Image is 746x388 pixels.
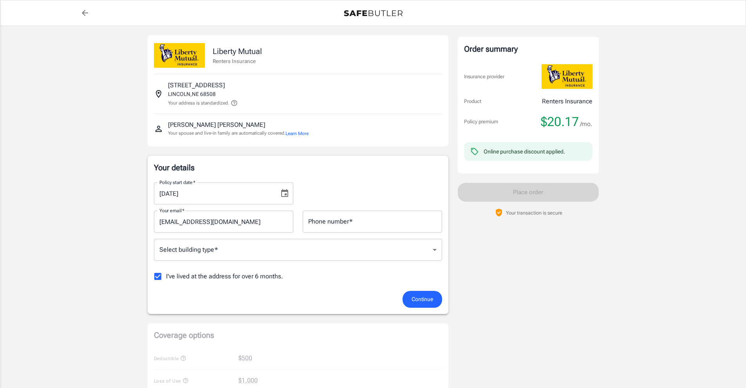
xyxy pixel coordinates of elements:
div: Online purchase discount applied. [484,148,565,155]
span: $20.17 [541,114,579,130]
img: Liberty Mutual [542,64,592,89]
p: Liberty Mutual [213,45,262,57]
button: Continue [403,291,442,308]
button: Choose date, selected date is Sep 19, 2025 [277,186,293,201]
p: Your details [154,162,442,173]
input: MM/DD/YYYY [154,182,274,204]
p: Product [464,97,481,105]
p: Policy premium [464,118,498,126]
p: [PERSON_NAME] [PERSON_NAME] [168,120,265,130]
span: Continue [412,294,433,304]
p: LINCOLN , NE 68508 [168,90,216,98]
p: Your address is standardized. [168,99,229,106]
svg: Insured person [154,124,163,134]
p: Insurance provider [464,73,504,81]
label: Policy start date [159,179,195,186]
div: Order summary [464,43,592,55]
p: [STREET_ADDRESS] [168,81,225,90]
span: /mo. [580,119,592,130]
p: Your spouse and live-in family are automatically covered. [168,130,309,137]
p: Your transaction is secure [506,209,562,217]
a: back to quotes [77,5,93,21]
svg: Insured address [154,89,163,99]
img: Liberty Mutual [154,43,205,68]
p: Renters Insurance [542,97,592,106]
button: Learn More [285,130,309,137]
p: Renters Insurance [213,57,262,65]
input: Enter number [303,211,442,233]
input: Enter email [154,211,293,233]
label: Your email [159,207,184,214]
img: Back to quotes [344,10,403,16]
span: I've lived at the address for over 6 months. [166,272,283,281]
